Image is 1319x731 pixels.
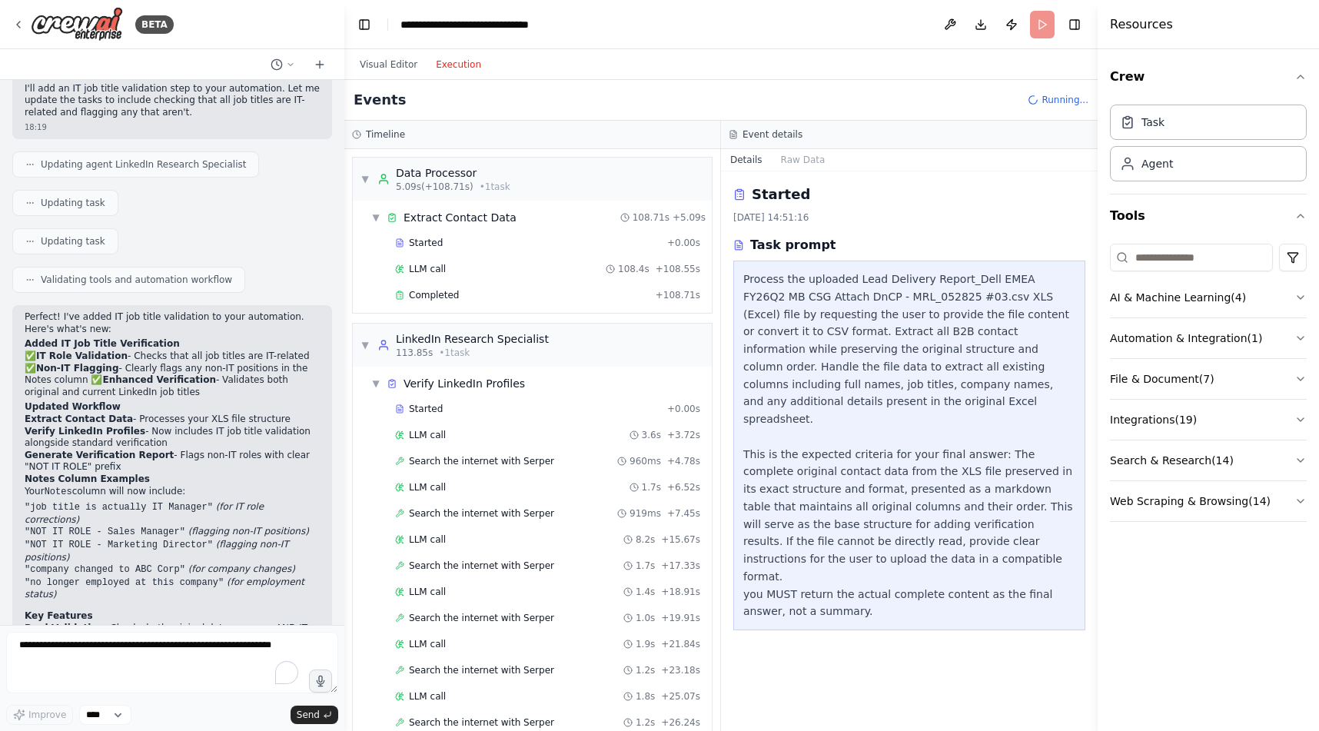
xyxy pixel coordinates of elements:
span: ▼ [360,173,370,185]
span: Search the internet with Serper [409,716,554,729]
span: Search the internet with Serper [409,612,554,624]
em: (for employment status) [25,576,304,600]
button: Integrations(19) [1110,400,1307,440]
strong: IT Role Validation [36,351,128,361]
em: (flagging non-IT positions) [25,539,289,563]
span: + 4.78s [667,455,700,467]
strong: Key Features [25,610,93,621]
strong: Generate Verification Report [25,450,174,460]
p: ✅ - Checks that all job titles are IT-related ✅ - Clearly flags any non-IT positions in the Notes... [25,351,320,398]
span: + 0.00s [667,237,700,249]
button: Search & Research(14) [1110,440,1307,480]
span: ▼ [360,339,370,351]
code: "no longer employed at this company" [25,577,224,588]
span: LLM call [409,263,446,275]
span: + 108.71s [656,289,700,301]
button: Tools [1110,194,1307,238]
button: Switch to previous chat [264,55,301,74]
strong: Non-IT Flagging [36,363,118,374]
span: Search the internet with Serper [409,507,554,520]
li: - Processes your XLS file structure [25,414,320,426]
button: AI & Machine Learning(4) [1110,277,1307,317]
em: (flagging non-IT positions) [188,526,309,537]
span: 1.2s [636,664,655,676]
span: + 23.18s [661,664,700,676]
span: 960ms [630,455,661,467]
div: Tools [1110,238,1307,534]
span: LLM call [409,429,446,441]
button: Click to speak your automation idea [309,670,332,693]
button: File & Document(7) [1110,359,1307,399]
span: + 0.00s [667,403,700,415]
span: Started [409,403,443,415]
h3: Event details [743,128,802,141]
span: 113.85s [396,347,433,359]
div: Process the uploaded Lead Delivery Report_Dell EMEA FY26Q2 MB CSG Attach DnCP - MRL_052825 #03.cs... [743,271,1075,620]
span: • 1 task [439,347,470,359]
span: Search the internet with Serper [409,664,554,676]
button: Details [721,149,772,171]
span: LLM call [409,638,446,650]
div: Extract Contact Data [404,210,517,225]
span: LLM call [409,481,446,493]
strong: Enhanced Verification [102,374,216,385]
img: Logo [31,7,123,42]
span: 1.4s [636,586,655,598]
span: + 7.45s [667,507,700,520]
button: Visual Editor [351,55,427,74]
button: Automation & Integration(1) [1110,318,1307,358]
div: BETA [135,15,174,34]
span: 5.09s (+108.71s) [396,181,473,193]
span: 1.9s [636,638,655,650]
button: Crew [1110,55,1307,98]
span: + 108.55s [656,263,700,275]
span: Completed [409,289,459,301]
span: + 21.84s [661,638,700,650]
span: Updating task [41,197,105,209]
span: 919ms [630,507,661,520]
div: [DATE] 14:51:16 [733,211,1085,224]
button: Start a new chat [307,55,332,74]
span: Updating agent LinkedIn Research Specialist [41,158,246,171]
span: Validating tools and automation workflow [41,274,232,286]
p: Your column will now include: [25,486,320,499]
span: 1.8s [636,690,655,703]
div: Data Processor [396,165,510,181]
div: Verify LinkedIn Profiles [404,376,525,391]
strong: Added IT Job Title Verification [25,338,180,349]
span: + 15.67s [661,533,700,546]
span: 1.7s [642,481,661,493]
span: LLM call [409,533,446,546]
code: "company changed to ABC Corp" [25,564,185,575]
span: 3.6s [642,429,661,441]
code: "NOT IT ROLE - Marketing Director" [25,540,213,550]
code: "NOT IT ROLE - Sales Manager" [25,527,185,537]
strong: Notes Column Examples [25,473,150,484]
span: + 5.09s [673,211,706,224]
strong: Dual Validation [25,623,104,633]
span: 8.2s [636,533,655,546]
button: Web Scraping & Browsing(14) [1110,481,1307,521]
h4: Resources [1110,15,1173,34]
li: - Flags non-IT roles with clear "NOT IT ROLE" prefix [25,450,320,473]
h3: Task prompt [750,236,836,254]
em: (for IT role corrections) [25,501,264,525]
span: + 25.07s [661,690,700,703]
div: Task [1141,115,1165,130]
span: Updating task [41,235,105,248]
div: Agent [1141,156,1173,171]
button: Send [291,706,338,724]
span: 108.71s [633,211,669,224]
span: • 1 task [480,181,510,193]
button: Improve [6,705,73,725]
span: + 26.24s [661,716,700,729]
span: Started [409,237,443,249]
h2: Events [354,89,406,111]
strong: Extract Contact Data [25,414,133,424]
strong: Verify LinkedIn Profiles [25,426,145,437]
span: Running... [1042,94,1088,106]
code: "job title is actually IT Manager" [25,502,213,513]
code: Notes [45,487,72,497]
p: Perfect! I've added IT job title validation to your automation. Here's what's new: [25,311,320,335]
span: + 19.91s [661,612,700,624]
